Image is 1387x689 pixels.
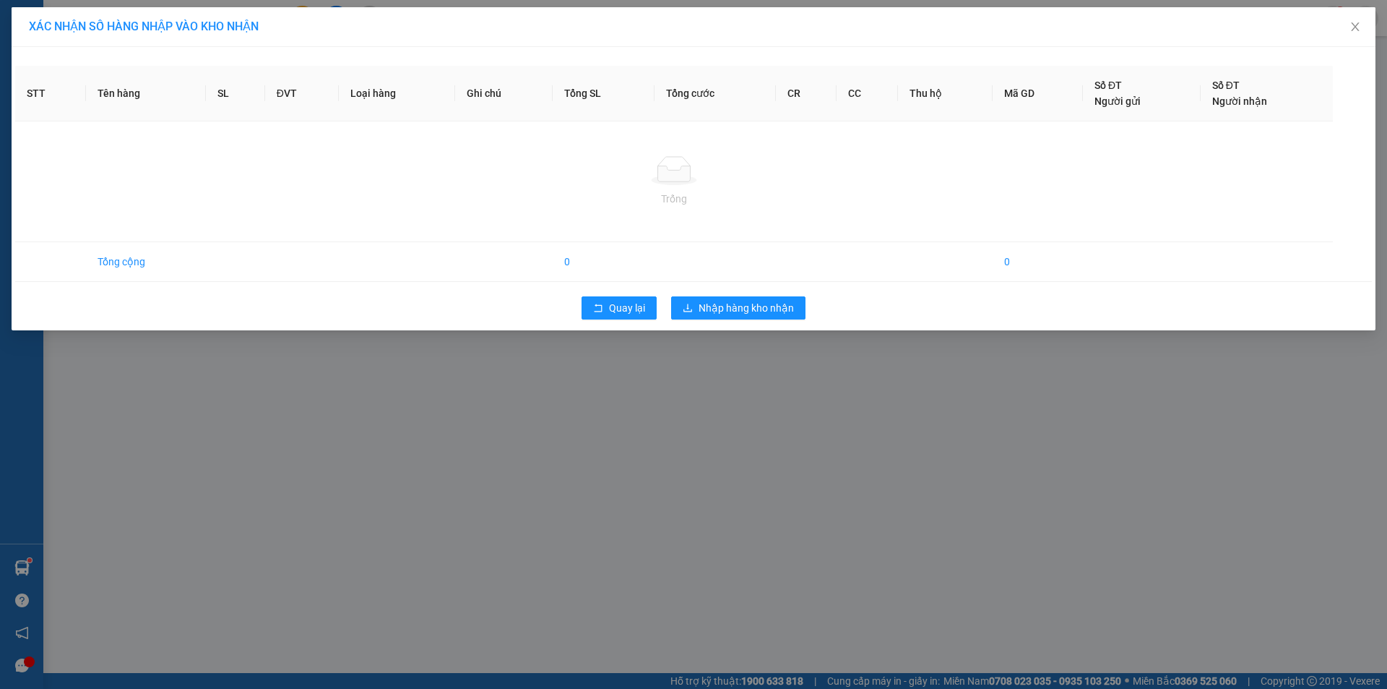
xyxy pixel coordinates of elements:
td: 0 [553,242,654,282]
span: Nhập hàng kho nhận [699,300,794,316]
th: ĐVT [265,66,339,121]
span: Người gửi [1094,95,1141,107]
div: Trống [27,191,1321,207]
th: Tổng cước [654,66,776,121]
th: STT [15,66,86,121]
td: 0 [993,242,1083,282]
span: Số ĐT [1212,80,1240,91]
th: CR [776,66,837,121]
td: Tổng cộng [86,242,206,282]
span: Người nhận [1212,95,1267,107]
th: Ghi chú [455,66,553,121]
th: Thu hộ [898,66,992,121]
span: Số ĐT [1094,80,1122,91]
button: Close [1335,7,1375,48]
span: Quay lại [609,300,645,316]
span: close [1349,21,1361,33]
th: Tên hàng [86,66,206,121]
th: Tổng SL [553,66,654,121]
th: SL [206,66,264,121]
span: rollback [593,303,603,314]
th: CC [837,66,898,121]
span: download [683,303,693,314]
th: Loại hàng [339,66,455,121]
span: XÁC NHẬN SỐ HÀNG NHẬP VÀO KHO NHẬN [29,20,259,33]
button: rollbackQuay lại [582,296,657,320]
th: Mã GD [993,66,1083,121]
button: downloadNhập hàng kho nhận [671,296,805,320]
